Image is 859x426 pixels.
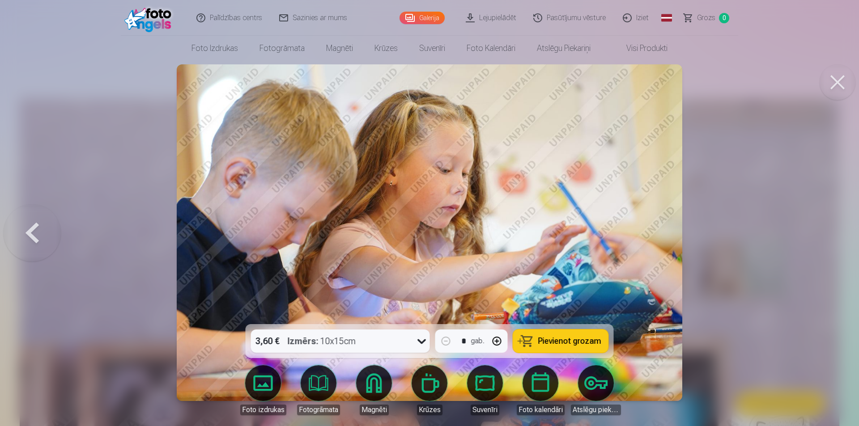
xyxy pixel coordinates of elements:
[349,365,399,415] a: Magnēti
[719,13,729,23] span: 0
[408,36,456,61] a: Suvenīri
[471,336,485,346] div: gab.
[404,365,455,415] a: Krūzes
[515,365,566,415] a: Foto kalendāri
[240,405,286,415] div: Foto izdrukas
[364,36,408,61] a: Krūzes
[471,405,499,415] div: Suvenīri
[697,13,715,23] span: Grozs
[315,36,364,61] a: Magnēti
[456,36,526,61] a: Foto kalendāri
[293,365,344,415] a: Fotogrāmata
[124,4,176,32] img: /fa1
[288,335,319,347] strong: Izmērs :
[288,329,356,353] div: 10x15cm
[571,365,621,415] a: Atslēgu piekariņi
[513,329,608,353] button: Pievienot grozam
[251,329,284,353] div: 3,60 €
[400,12,445,24] a: Galerija
[460,365,510,415] a: Suvenīri
[571,405,621,415] div: Atslēgu piekariņi
[538,337,601,345] span: Pievienot grozam
[417,405,442,415] div: Krūzes
[249,36,315,61] a: Fotogrāmata
[526,36,601,61] a: Atslēgu piekariņi
[181,36,249,61] a: Foto izdrukas
[601,36,678,61] a: Visi produkti
[297,405,340,415] div: Fotogrāmata
[517,405,565,415] div: Foto kalendāri
[360,405,389,415] div: Magnēti
[238,365,288,415] a: Foto izdrukas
